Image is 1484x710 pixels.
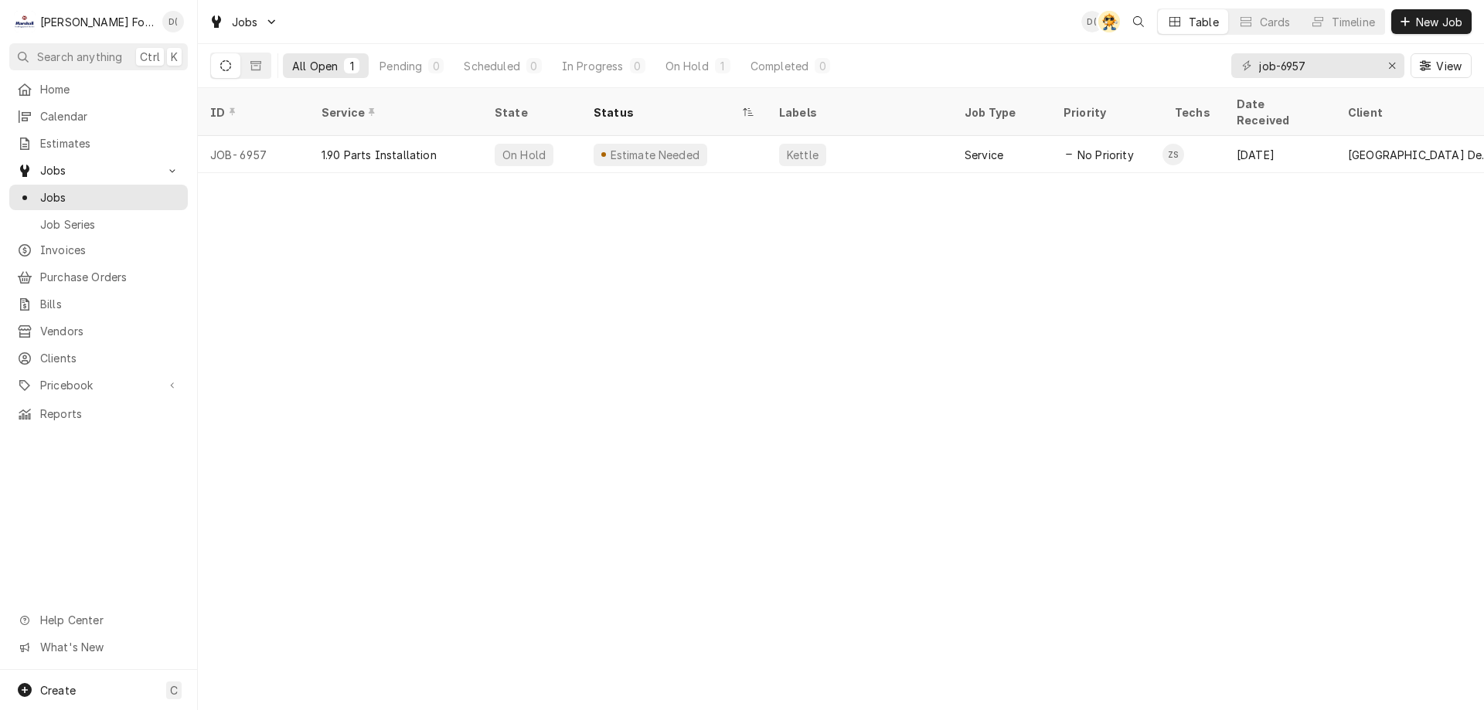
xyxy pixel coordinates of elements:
div: Completed [751,58,808,74]
span: No Priority [1077,147,1134,163]
div: ZS [1162,144,1184,165]
span: Reports [40,406,180,422]
div: 0 [818,58,827,74]
div: D( [1081,11,1103,32]
div: 1 [718,58,727,74]
span: Pricebook [40,377,157,393]
span: K [171,49,178,65]
div: 0 [529,58,539,74]
div: Adam Testa's Avatar [1098,11,1120,32]
div: 1.90 Parts Installation [322,147,437,163]
div: Table [1189,14,1219,30]
a: Go to Pricebook [9,372,188,398]
div: Service [965,147,1003,163]
a: Invoices [9,237,188,263]
div: Service [322,104,467,121]
span: Clients [40,350,180,366]
a: Home [9,76,188,102]
a: Jobs [9,185,188,210]
span: Estimates [40,135,180,151]
button: View [1411,53,1472,78]
span: Ctrl [140,49,160,65]
div: Kettle [785,147,820,163]
input: Keyword search [1259,53,1375,78]
span: Vendors [40,323,180,339]
button: Search anythingCtrlK [9,43,188,70]
div: D( [162,11,184,32]
span: Job Series [40,216,180,233]
div: Z Pending No Schedule's Avatar [1162,144,1184,165]
span: View [1433,58,1465,74]
a: Purchase Orders [9,264,188,290]
div: 1 [347,58,356,74]
div: M [14,11,36,32]
button: Erase input [1380,53,1404,78]
span: Invoices [40,242,180,258]
div: Labels [779,104,940,121]
button: Open search [1126,9,1151,34]
span: Jobs [40,189,180,206]
div: 0 [431,58,441,74]
div: Pending [380,58,422,74]
span: Purchase Orders [40,269,180,285]
span: Jobs [40,162,157,178]
div: In Progress [562,58,624,74]
a: Go to Help Center [9,607,188,633]
div: JOB-6957 [198,136,309,173]
div: Derek Testa (81)'s Avatar [1081,11,1103,32]
div: State [495,104,569,121]
div: Marshall Food Equipment Service's Avatar [14,11,36,32]
div: On Hold [665,58,709,74]
div: Scheduled [464,58,519,74]
div: AT [1098,11,1120,32]
span: C [170,682,178,698]
div: Timeline [1332,14,1375,30]
div: 0 [633,58,642,74]
div: All Open [292,58,338,74]
span: Calendar [40,108,180,124]
a: Go to Jobs [9,158,188,183]
div: Status [594,104,739,121]
div: [DATE] [1224,136,1336,173]
a: Estimates [9,131,188,156]
span: Bills [40,296,180,312]
div: Estimate Needed [608,147,701,163]
div: Priority [1064,104,1147,121]
a: Clients [9,345,188,371]
span: Search anything [37,49,122,65]
div: Derek Testa (81)'s Avatar [162,11,184,32]
div: Job Type [965,104,1039,121]
a: Reports [9,401,188,426]
div: Date Received [1237,96,1320,128]
a: Job Series [9,212,188,237]
span: What's New [40,639,179,655]
button: New Job [1391,9,1472,34]
a: Go to What's New [9,634,188,660]
div: [PERSON_NAME] Food Equipment Service [40,14,154,30]
div: Cards [1260,14,1291,30]
a: Calendar [9,104,188,129]
span: Create [40,684,76,697]
div: Techs [1175,104,1212,121]
span: Jobs [232,14,258,30]
span: Home [40,81,180,97]
div: On Hold [501,147,547,163]
a: Go to Jobs [203,9,284,35]
a: Vendors [9,318,188,344]
span: Help Center [40,612,179,628]
a: Bills [9,291,188,317]
span: New Job [1413,14,1465,30]
div: ID [210,104,294,121]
